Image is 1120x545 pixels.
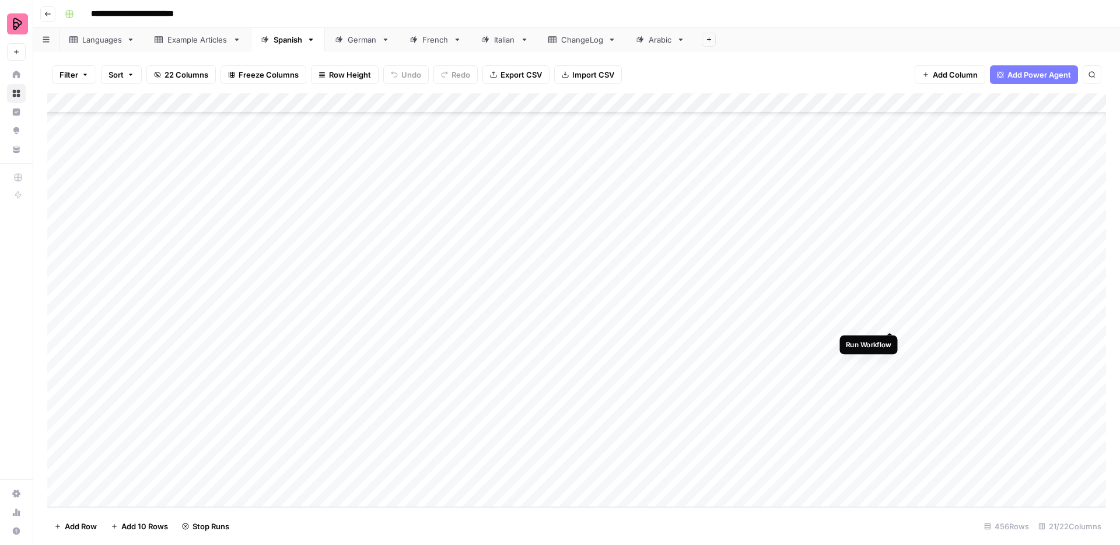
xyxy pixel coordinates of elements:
span: Export CSV [501,69,542,81]
img: Preply Logo [7,13,28,34]
span: Add Row [65,520,97,532]
button: Row Height [311,65,379,84]
div: Run Workflow [846,340,891,350]
button: Add Column [915,65,985,84]
a: Arabic [626,28,695,51]
button: Undo [383,65,429,84]
button: Add Power Agent [990,65,1078,84]
a: Italian [471,28,538,51]
span: Undo [401,69,421,81]
a: French [400,28,471,51]
button: Workspace: Preply [7,9,26,39]
span: Add Column [933,69,978,81]
span: Redo [452,69,470,81]
button: Sort [101,65,142,84]
a: Spanish [251,28,325,51]
a: Usage [7,503,26,522]
div: German [348,34,377,46]
div: Arabic [649,34,672,46]
span: Stop Runs [192,520,229,532]
a: German [325,28,400,51]
a: Opportunities [7,121,26,140]
button: Freeze Columns [220,65,306,84]
button: Stop Runs [175,517,236,536]
button: Redo [433,65,478,84]
div: French [422,34,449,46]
button: Filter [52,65,96,84]
a: Home [7,65,26,84]
span: Row Height [329,69,371,81]
a: ChangeLog [538,28,626,51]
button: Export CSV [482,65,549,84]
span: Sort [108,69,124,81]
span: Freeze Columns [239,69,299,81]
button: Help + Support [7,522,26,540]
a: Settings [7,484,26,503]
div: Languages [82,34,122,46]
span: Add Power Agent [1007,69,1071,81]
div: Italian [494,34,516,46]
span: Add 10 Rows [121,520,168,532]
a: Your Data [7,140,26,159]
div: 21/22 Columns [1034,517,1106,536]
span: 22 Columns [164,69,208,81]
span: Import CSV [572,69,614,81]
a: Insights [7,103,26,121]
button: 22 Columns [146,65,216,84]
div: ChangeLog [561,34,603,46]
a: Example Articles [145,28,251,51]
div: Example Articles [167,34,228,46]
span: Filter [60,69,78,81]
button: Add 10 Rows [104,517,175,536]
button: Import CSV [554,65,622,84]
a: Languages [60,28,145,51]
button: Add Row [47,517,104,536]
div: 456 Rows [979,517,1034,536]
div: Spanish [274,34,302,46]
a: Browse [7,84,26,103]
